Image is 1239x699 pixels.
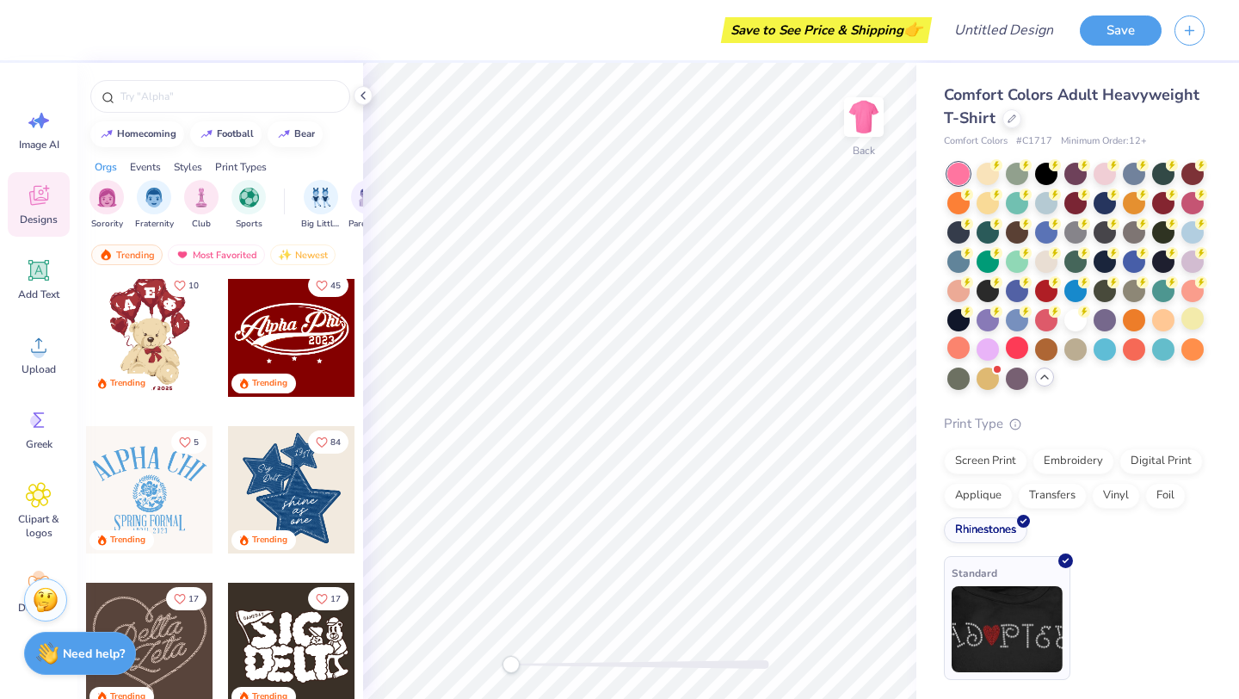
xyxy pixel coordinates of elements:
img: Parent's Weekend Image [359,188,379,207]
img: trending.gif [99,249,113,261]
button: Like [308,587,348,610]
div: Trending [252,377,287,390]
div: Vinyl [1092,483,1140,509]
div: Digital Print [1119,448,1203,474]
div: homecoming [117,129,176,139]
strong: Need help? [63,646,125,662]
img: Big Little Reveal Image [311,188,330,207]
span: Image AI [19,138,59,152]
button: filter button [348,180,388,231]
button: filter button [89,180,124,231]
button: football [190,121,262,147]
span: 5 [194,438,199,447]
div: filter for Sports [231,180,266,231]
button: Like [308,274,348,297]
span: Decorate [18,601,59,615]
img: most_fav.gif [176,249,189,261]
input: Untitled Design [940,13,1067,47]
span: 45 [330,281,341,290]
img: trend_line.gif [200,129,213,139]
div: Trending [110,534,145,547]
button: Like [308,430,348,454]
span: Add Text [18,288,59,301]
span: 84 [330,438,341,447]
div: filter for Fraternity [135,180,174,231]
div: Rhinestones [944,517,1027,543]
span: Comfort Colors [944,134,1008,149]
div: filter for Sorority [89,180,124,231]
span: 17 [330,595,341,603]
button: filter button [301,180,341,231]
img: newest.gif [278,249,292,261]
button: bear [268,121,323,147]
div: Events [130,159,161,175]
span: Standard [952,564,997,582]
div: football [217,129,254,139]
img: Sorority Image [97,188,117,207]
img: trend_line.gif [277,129,291,139]
div: Screen Print [944,448,1027,474]
span: Sorority [91,218,123,231]
div: Embroidery [1032,448,1114,474]
span: Greek [26,437,52,451]
div: Foil [1145,483,1186,509]
div: filter for Parent's Weekend [348,180,388,231]
span: Clipart & logos [10,512,67,540]
span: Comfort Colors Adult Heavyweight T-Shirt [944,84,1199,128]
div: Trending [110,377,145,390]
div: Save to See Price & Shipping [725,17,928,43]
div: Print Type [944,414,1205,434]
div: Transfers [1018,483,1087,509]
span: Upload [22,362,56,376]
div: Trending [91,244,163,265]
img: Back [847,100,881,134]
span: 10 [188,281,199,290]
img: Standard [952,586,1063,672]
img: trend_line.gif [100,129,114,139]
img: Club Image [192,188,211,207]
span: 17 [188,595,199,603]
button: filter button [184,180,219,231]
span: Designs [20,213,58,226]
span: # C1717 [1016,134,1052,149]
button: Like [166,274,206,297]
div: Print Types [215,159,267,175]
button: Like [166,587,206,610]
span: 👉 [903,19,922,40]
img: Sports Image [239,188,259,207]
div: filter for Club [184,180,219,231]
span: Sports [236,218,262,231]
div: Accessibility label [502,656,520,673]
span: Big Little Reveal [301,218,341,231]
span: Parent's Weekend [348,218,388,231]
img: Fraternity Image [145,188,163,207]
span: Club [192,218,211,231]
button: Like [171,430,206,454]
div: Back [853,143,875,158]
input: Try "Alpha" [119,88,339,105]
div: Styles [174,159,202,175]
div: Applique [944,483,1013,509]
span: Fraternity [135,218,174,231]
div: Orgs [95,159,117,175]
div: bear [294,129,315,139]
button: homecoming [90,121,184,147]
div: filter for Big Little Reveal [301,180,341,231]
button: Save [1080,15,1162,46]
button: filter button [231,180,266,231]
div: Newest [270,244,336,265]
div: Trending [252,534,287,547]
span: Minimum Order: 12 + [1061,134,1147,149]
div: Most Favorited [168,244,265,265]
button: filter button [135,180,174,231]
